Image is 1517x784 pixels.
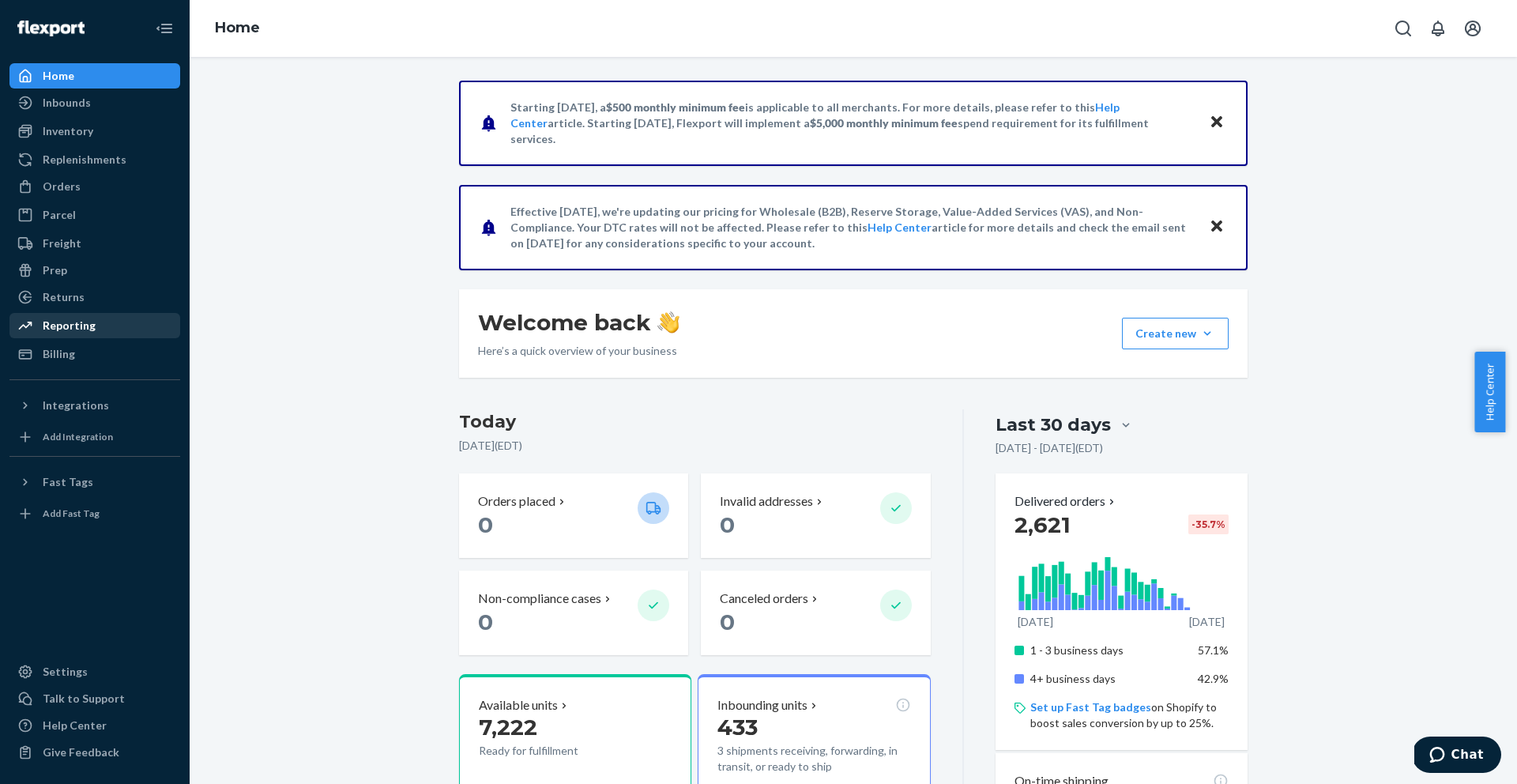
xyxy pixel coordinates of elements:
button: Canceled orders 0 [701,571,930,655]
button: Fast Tags [9,469,180,495]
a: Billing [9,341,180,367]
ol: breadcrumbs [202,6,273,51]
div: Help Center [43,718,107,733]
img: hand-wave emoji [657,311,679,334]
div: Home [43,68,74,84]
h3: Today [459,409,931,435]
p: 4+ business days [1030,671,1186,687]
div: Integrations [43,398,109,413]
div: -35.7 % [1188,514,1229,534]
p: Available units [479,696,558,714]
p: Effective [DATE], we're updating our pricing for Wholesale (B2B), Reserve Storage, Value-Added Se... [510,204,1194,251]
div: Give Feedback [43,744,119,760]
a: Home [215,19,260,36]
div: Settings [43,664,88,680]
span: 433 [717,714,758,741]
span: 2,621 [1014,511,1071,538]
a: Orders [9,174,180,199]
button: Open account menu [1457,13,1489,44]
p: Non-compliance cases [478,590,601,608]
a: Freight [9,231,180,256]
p: [DATE] ( EDT ) [459,438,931,454]
p: [DATE] [1189,614,1225,630]
a: Prep [9,258,180,283]
div: Reporting [43,318,96,334]
button: Give Feedback [9,740,180,765]
button: Help Center [1474,352,1505,432]
iframe: Opens a widget where you can chat to one of our agents [1414,737,1501,776]
span: 0 [478,511,493,538]
p: 1 - 3 business days [1030,643,1186,658]
button: Close Navigation [149,13,180,44]
div: Freight [43,236,81,251]
button: Create new [1122,318,1229,349]
a: Help Center [868,220,932,234]
div: Talk to Support [43,691,125,707]
button: Close [1206,216,1227,239]
p: Inbounding units [717,696,807,714]
div: Parcel [43,207,76,223]
span: 57.1% [1198,643,1229,657]
h1: Welcome back [478,308,679,337]
a: Home [9,63,180,89]
a: Set up Fast Tag badges [1030,700,1151,714]
a: Add Integration [9,424,180,450]
div: Inbounds [43,95,91,111]
a: Returns [9,285,180,310]
p: Ready for fulfillment [479,743,625,759]
span: 7,222 [479,714,537,741]
a: Help Center [9,713,180,738]
div: Last 30 days [996,413,1111,437]
a: Inventory [9,119,180,144]
div: Prep [43,262,67,278]
button: Orders placed 0 [459,473,688,558]
div: Billing [43,346,75,362]
p: Orders placed [478,492,555,511]
p: Here’s a quick overview of your business [478,343,679,359]
a: Inbounds [9,90,180,115]
a: Reporting [9,313,180,338]
button: Open notifications [1422,13,1454,44]
p: [DATE] [1018,614,1053,630]
a: Parcel [9,202,180,228]
button: Integrations [9,393,180,418]
span: 0 [478,609,493,635]
div: Orders [43,179,81,194]
div: Inventory [43,123,93,139]
a: Replenishments [9,147,180,172]
button: Open Search Box [1387,13,1419,44]
div: Add Integration [43,430,113,443]
a: Add Fast Tag [9,501,180,526]
button: Close [1206,111,1227,134]
div: Fast Tags [43,474,93,490]
span: $5,000 monthly minimum fee [810,116,958,130]
span: $500 monthly minimum fee [606,100,745,114]
button: Invalid addresses 0 [701,473,930,558]
img: Flexport logo [17,21,85,36]
span: 42.9% [1198,672,1229,685]
a: Settings [9,659,180,684]
p: Invalid addresses [720,492,813,511]
div: Returns [43,289,85,305]
button: Delivered orders [1014,492,1118,511]
span: 0 [720,511,735,538]
p: [DATE] - [DATE] ( EDT ) [996,440,1103,456]
button: Talk to Support [9,686,180,711]
button: Non-compliance cases 0 [459,571,688,655]
p: on Shopify to boost sales conversion by up to 25%. [1030,699,1229,731]
p: Canceled orders [720,590,808,608]
span: 0 [720,609,735,635]
p: 3 shipments receiving, forwarding, in transit, or ready to ship [717,743,910,775]
div: Add Fast Tag [43,507,100,520]
div: Replenishments [43,152,126,168]
p: Starting [DATE], a is applicable to all merchants. For more details, please refer to this article... [510,100,1194,147]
